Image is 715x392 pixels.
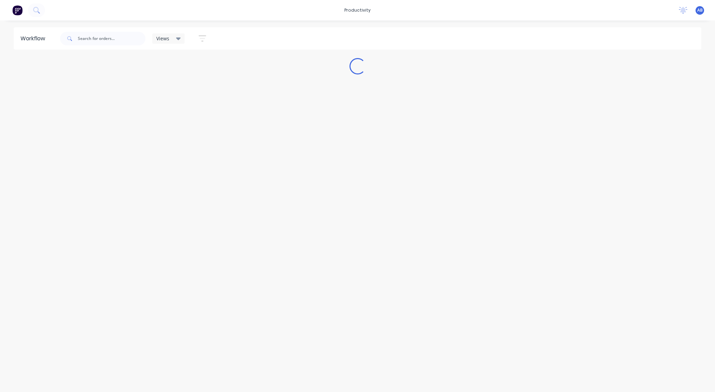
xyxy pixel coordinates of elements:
[341,5,374,15] div: productivity
[78,32,145,45] input: Search for orders...
[12,5,23,15] img: Factory
[697,7,703,13] span: AB
[156,35,169,42] span: Views
[20,34,48,43] div: Workflow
